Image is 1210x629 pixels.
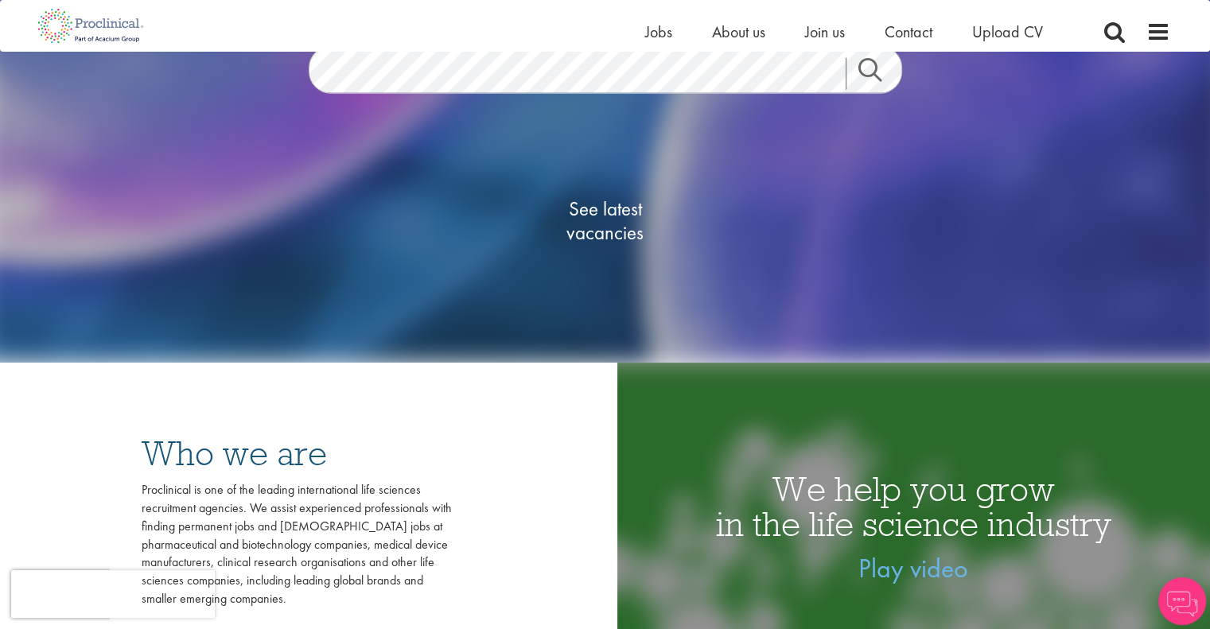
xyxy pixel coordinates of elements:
[805,21,845,42] a: Join us
[142,481,452,608] div: Proclinical is one of the leading international life sciences recruitment agencies. We assist exp...
[645,21,672,42] a: Jobs
[885,21,932,42] a: Contact
[1158,577,1206,625] img: Chatbot
[972,21,1043,42] a: Upload CV
[142,436,452,471] h3: Who we are
[11,570,215,618] iframe: reCAPTCHA
[526,197,685,245] span: See latest vacancies
[858,551,968,585] a: Play video
[526,134,685,309] a: See latestvacancies
[846,58,914,90] a: Job search submit button
[712,21,765,42] a: About us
